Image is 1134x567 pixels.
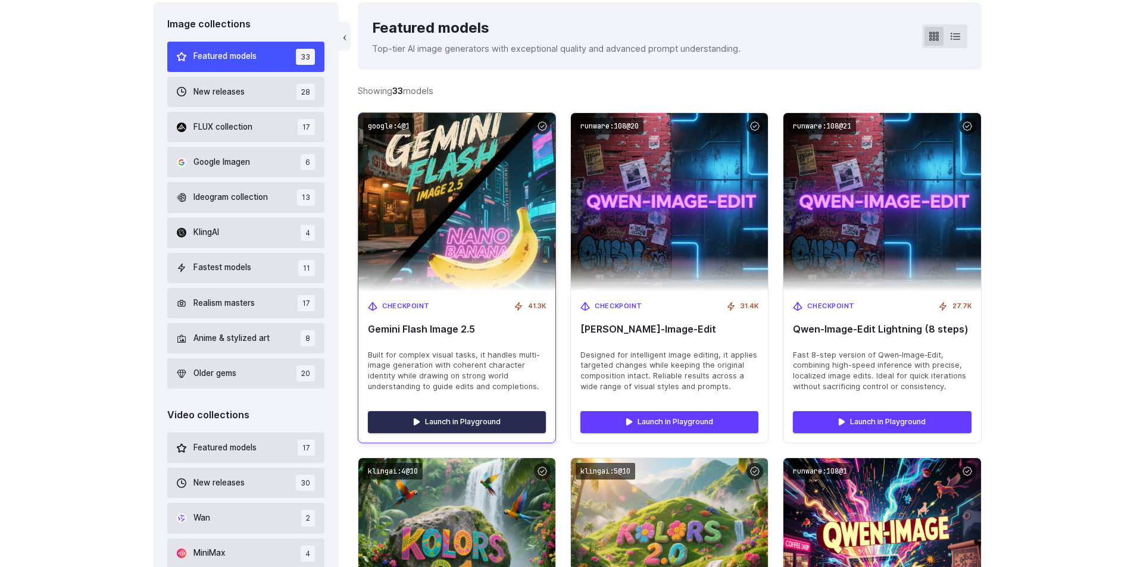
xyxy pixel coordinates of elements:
span: Featured models [193,50,257,63]
span: Fast 8-step version of Qwen‑Image‑Edit, combining high-speed inference with precise, localized im... [793,350,971,393]
button: Anime & stylized art 8 [167,323,325,353]
span: [PERSON_NAME]‑Image‑Edit [580,324,758,335]
span: 20 [296,365,315,381]
span: 13 [297,189,315,205]
code: klingai:4@10 [363,463,423,480]
code: runware:108@21 [788,118,856,135]
div: Showing models [358,84,433,98]
div: Featured models [372,17,741,39]
span: Checkpoint [595,301,642,312]
button: KlingAI 4 [167,218,325,248]
code: runware:108@20 [576,118,643,135]
a: Launch in Playground [580,411,758,433]
span: Checkpoint [382,301,430,312]
button: New releases 30 [167,468,325,498]
div: Video collections [167,408,325,423]
a: Launch in Playground [793,411,971,433]
button: Ideogram collection 13 [167,182,325,212]
span: 41.3K [528,301,546,312]
a: Launch in Playground [368,411,546,433]
span: Featured models [193,441,257,455]
span: 17 [298,440,315,456]
button: Featured models 17 [167,433,325,463]
button: Fastest models 11 [167,253,325,283]
span: New releases [193,86,245,99]
span: 27.7K [952,301,971,312]
button: New releases 28 [167,77,325,107]
span: MiniMax [193,547,225,560]
button: Realism masters 17 [167,288,325,318]
strong: 33 [392,86,403,96]
button: Google Imagen 6 [167,147,325,177]
span: 11 [298,260,315,276]
span: FLUX collection [193,121,252,134]
span: 4 [301,225,315,241]
p: Top-tier AI image generators with exceptional quality and advanced prompt understanding. [372,42,741,55]
img: Qwen‑Image‑Edit [571,113,768,292]
span: 8 [301,330,315,346]
button: Featured models 33 [167,42,325,72]
span: New releases [193,477,245,490]
span: 17 [298,295,315,311]
span: 17 [298,119,315,135]
span: Designed for intelligent image editing, it applies targeted changes while keeping the original co... [580,350,758,393]
span: Anime & stylized art [193,332,270,345]
code: runware:108@1 [788,463,852,480]
code: google:4@1 [363,118,414,135]
img: Gemini Flash Image 2.5 [349,104,566,300]
span: Realism masters [193,297,255,310]
span: 33 [296,49,315,65]
button: ‹ [339,22,351,51]
code: klingai:5@10 [576,463,635,480]
span: Ideogram collection [193,191,268,204]
span: Fastest models [193,261,251,274]
img: Qwen‑Image‑Edit Lightning (8 steps) [783,113,980,292]
span: 6 [301,154,315,170]
span: 28 [296,84,315,100]
span: KlingAI [193,226,219,239]
span: Built for complex visual tasks, it handles multi-image generation with coherent character identit... [368,350,546,393]
span: 2 [301,510,315,526]
span: Gemini Flash Image 2.5 [368,324,546,335]
div: Image collections [167,17,325,32]
span: Google Imagen [193,156,250,169]
span: 4 [301,546,315,562]
span: Checkpoint [807,301,855,312]
span: 30 [296,475,315,491]
span: Qwen‑Image‑Edit Lightning (8 steps) [793,324,971,335]
button: FLUX collection 17 [167,112,325,142]
span: Older gems [193,367,236,380]
span: Wan [193,512,210,525]
span: 31.4K [741,301,758,312]
button: Wan 2 [167,503,325,533]
button: Older gems 20 [167,358,325,389]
